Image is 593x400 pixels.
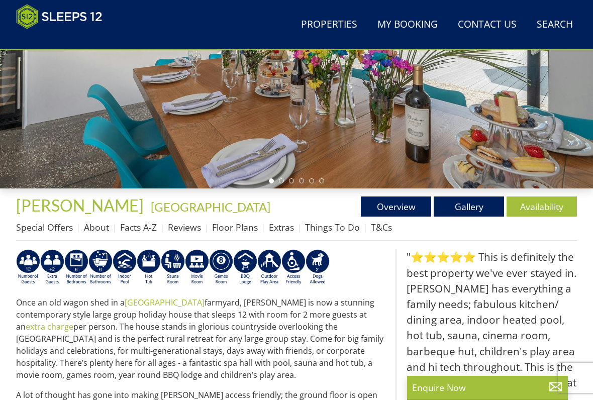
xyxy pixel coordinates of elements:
[305,221,360,233] a: Things To Do
[64,249,88,285] img: AD_4nXfRzBlt2m0mIteXDhAcJCdmEApIceFt1SPvkcB48nqgTZkfMpQlDmULa47fkdYiHD0skDUgcqepViZHFLjVKS2LWHUqM...
[306,249,330,285] img: AD_4nXe7_8LrJK20fD9VNWAdfykBvHkWcczWBt5QOadXbvIwJqtaRaRf-iI0SeDpMmH1MdC9T1Vy22FMXzzjMAvSuTB5cJ7z5...
[168,221,201,233] a: Reviews
[361,196,431,217] a: Overview
[371,221,392,233] a: T&Cs
[212,221,258,233] a: Floor Plans
[533,14,577,36] a: Search
[16,221,73,233] a: Special Offers
[151,199,270,214] a: [GEOGRAPHIC_DATA]
[40,249,64,285] img: AD_4nXeP6WuvG491uY6i5ZIMhzz1N248Ei-RkDHdxvvjTdyF2JXhbvvI0BrTCyeHgyWBEg8oAgd1TvFQIsSlzYPCTB7K21VoI...
[434,196,504,217] a: Gallery
[137,249,161,285] img: AD_4nXcpX5uDwed6-YChlrI2BYOgXwgg3aqYHOhRm0XfZB-YtQW2NrmeCr45vGAfVKUq4uWnc59ZmEsEzoF5o39EWARlT1ewO...
[11,35,117,44] iframe: Customer reviews powered by Trustpilot
[161,249,185,285] img: AD_4nXdjbGEeivCGLLmyT_JEP7bTfXsjgyLfnLszUAQeQ4RcokDYHVBt5R8-zTDbAVICNoGv1Dwc3nsbUb1qR6CAkrbZUeZBN...
[147,199,270,214] span: -
[454,14,521,36] a: Contact Us
[269,221,294,233] a: Extras
[185,249,209,285] img: AD_4nXcMx2CE34V8zJUSEa4yj9Pppk-n32tBXeIdXm2A2oX1xZoj8zz1pCuMiQujsiKLZDhbHnQsaZvA37aEfuFKITYDwIrZv...
[281,249,306,285] img: AD_4nXe3VD57-M2p5iq4fHgs6WJFzKj8B0b3RcPFe5LKK9rgeZlFmFoaMJPsJOOJzc7Q6RMFEqsjIZ5qfEJu1txG3QLmI_2ZW...
[113,249,137,285] img: AD_4nXei2dp4L7_L8OvME76Xy1PUX32_NMHbHVSts-g-ZAVb8bILrMcUKZI2vRNdEqfWP017x6NFeUMZMqnp0JYknAB97-jDN...
[88,249,113,285] img: AD_4nXdmwCQHKAiIjYDk_1Dhq-AxX3fyYPYaVgX942qJE-Y7he54gqc0ybrIGUg6Qr_QjHGl2FltMhH_4pZtc0qV7daYRc31h...
[16,195,144,215] span: [PERSON_NAME]
[297,14,361,36] a: Properties
[16,249,40,285] img: AD_4nXeyNBIiEViFqGkFxeZn-WxmRvSobfXIejYCAwY7p4slR9Pvv7uWB8BWWl9Rip2DDgSCjKzq0W1yXMRj2G_chnVa9wg_L...
[412,381,563,394] p: Enquire Now
[233,249,257,285] img: AD_4nXfdu1WaBqbCvRx5dFd3XGC71CFesPHPPZknGuZzXQvBzugmLudJYyY22b9IpSVlKbnRjXo7AJLKEyhYodtd_Fvedgm5q...
[16,296,387,381] p: Once an old wagon shed in a farmyard, [PERSON_NAME] is now a stunning contemporary style large gr...
[257,249,281,285] img: AD_4nXfjdDqPkGBf7Vpi6H87bmAUe5GYCbodrAbU4sf37YN55BCjSXGx5ZgBV7Vb9EJZsXiNVuyAiuJUB3WVt-w9eJ0vaBcHg...
[84,221,109,233] a: About
[26,321,73,332] a: extra charge
[209,249,233,285] img: AD_4nXdrZMsjcYNLGsKuA84hRzvIbesVCpXJ0qqnwZoX5ch9Zjv73tWe4fnFRs2gJ9dSiUubhZXckSJX_mqrZBmYExREIfryF...
[373,14,442,36] a: My Booking
[16,4,103,29] img: Sleeps 12
[16,195,147,215] a: [PERSON_NAME]
[125,297,205,308] a: [GEOGRAPHIC_DATA]
[507,196,577,217] a: Availability
[120,221,157,233] a: Facts A-Z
